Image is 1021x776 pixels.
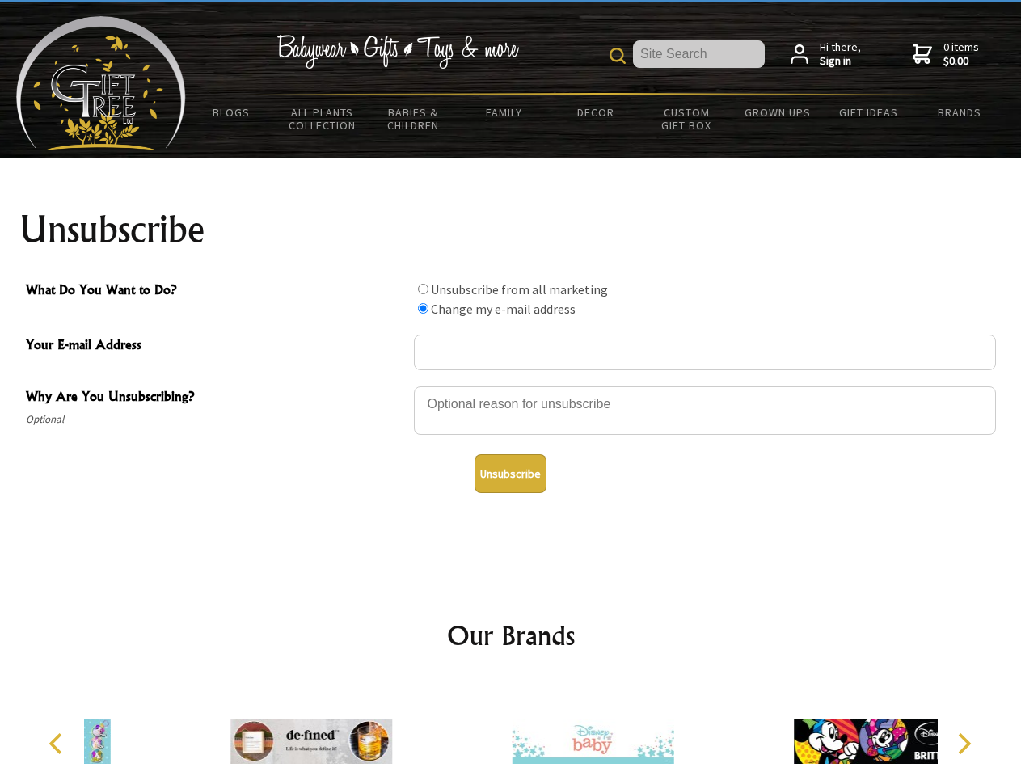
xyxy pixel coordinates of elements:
a: Family [459,95,551,129]
a: Brands [914,95,1006,129]
a: Babies & Children [368,95,459,142]
a: All Plants Collection [277,95,369,142]
span: Why Are You Unsubscribing? [26,386,406,410]
strong: Sign in [820,54,861,69]
label: Unsubscribe from all marketing [431,281,608,297]
a: Decor [550,95,641,129]
span: Hi there, [820,40,861,69]
span: Optional [26,410,406,429]
a: BLOGS [186,95,277,129]
a: Custom Gift Box [641,95,732,142]
input: What Do You Want to Do? [418,284,428,294]
button: Next [946,726,981,761]
button: Previous [40,726,76,761]
input: What Do You Want to Do? [418,303,428,314]
span: 0 items [943,40,979,69]
a: Gift Ideas [823,95,914,129]
a: Grown Ups [732,95,823,129]
img: Babywear - Gifts - Toys & more [276,35,519,69]
label: Change my e-mail address [431,301,576,317]
img: product search [610,48,626,64]
input: Site Search [633,40,765,68]
strong: $0.00 [943,54,979,69]
span: What Do You Want to Do? [26,280,406,303]
a: 0 items$0.00 [913,40,979,69]
textarea: Why Are You Unsubscribing? [414,386,996,435]
button: Unsubscribe [475,454,546,493]
a: Hi there,Sign in [791,40,861,69]
h2: Our Brands [32,616,989,655]
h1: Unsubscribe [19,210,1002,249]
span: Your E-mail Address [26,335,406,358]
img: Babyware - Gifts - Toys and more... [16,16,186,150]
input: Your E-mail Address [414,335,996,370]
